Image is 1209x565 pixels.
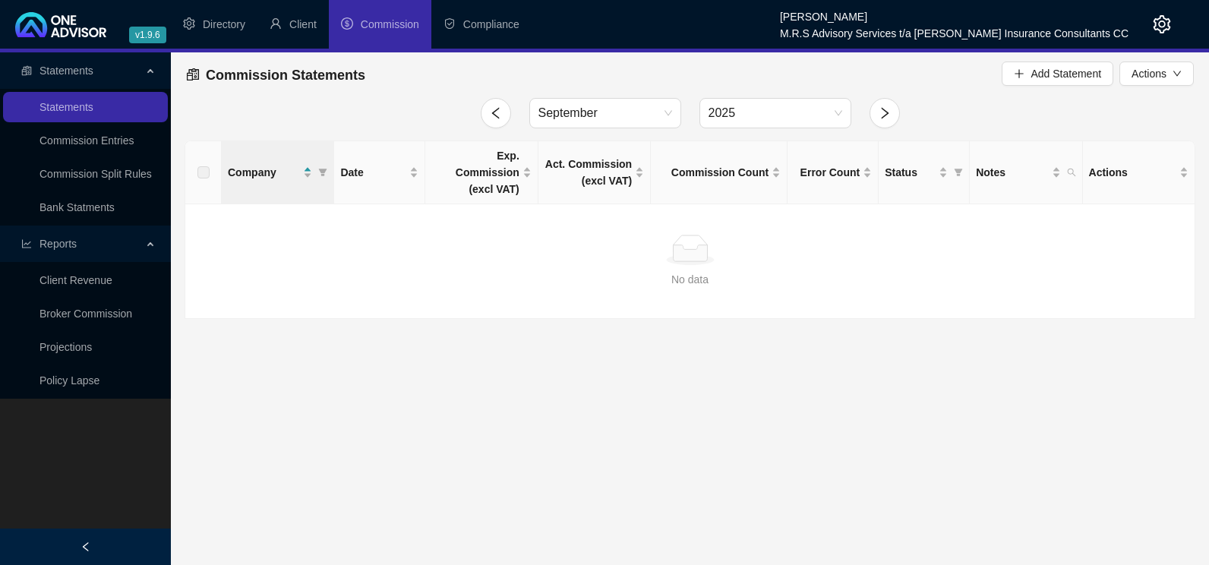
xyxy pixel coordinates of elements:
[444,17,456,30] span: safety
[39,274,112,286] a: Client Revenue
[879,141,970,204] th: Status
[780,21,1129,37] div: M.R.S Advisory Services t/a [PERSON_NAME] Insurance Consultants CC
[129,27,166,43] span: v1.9.6
[657,164,769,181] span: Commission Count
[334,141,425,204] th: Date
[289,18,317,30] span: Client
[39,101,93,113] a: Statements
[780,4,1129,21] div: [PERSON_NAME]
[39,201,115,213] a: Bank Statments
[951,161,966,184] span: filter
[1014,68,1024,79] span: plus
[878,106,892,120] span: right
[1002,62,1113,86] button: Add Statement
[885,164,936,181] span: Status
[341,17,353,30] span: dollar
[1089,164,1176,181] span: Actions
[361,18,419,30] span: Commission
[39,374,99,387] a: Policy Lapse
[1119,62,1194,86] button: Actionsdown
[970,141,1082,204] th: Notes
[39,308,132,320] a: Broker Commission
[651,141,788,204] th: Commission Count
[318,168,327,177] span: filter
[431,147,519,197] span: Exp. Commission (excl VAT)
[197,271,1182,288] div: No data
[39,341,92,353] a: Projections
[1173,69,1182,78] span: down
[794,164,860,181] span: Error Count
[1132,65,1166,82] span: Actions
[538,141,651,204] th: Act. Commission (excl VAT)
[545,156,632,189] span: Act. Commission (excl VAT)
[709,99,842,128] span: 2025
[954,168,963,177] span: filter
[39,134,134,147] a: Commission Entries
[425,141,538,204] th: Exp. Commission (excl VAT)
[1067,168,1076,177] span: search
[489,106,503,120] span: left
[39,238,77,250] span: Reports
[206,68,365,83] span: Commission Statements
[463,18,519,30] span: Compliance
[183,17,195,30] span: setting
[228,164,300,181] span: Company
[270,17,282,30] span: user
[203,18,245,30] span: Directory
[15,12,106,37] img: 2df55531c6924b55f21c4cf5d4484680-logo-light.svg
[21,65,32,76] span: reconciliation
[186,68,200,81] span: reconciliation
[315,161,330,184] span: filter
[39,168,152,180] a: Commission Split Rules
[976,164,1048,181] span: Notes
[1064,161,1079,184] span: search
[80,541,91,552] span: left
[1153,15,1171,33] span: setting
[788,141,879,204] th: Error Count
[1083,141,1195,204] th: Actions
[21,238,32,249] span: line-chart
[340,164,406,181] span: Date
[39,65,93,77] span: Statements
[538,99,672,128] span: September
[1031,65,1101,82] span: Add Statement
